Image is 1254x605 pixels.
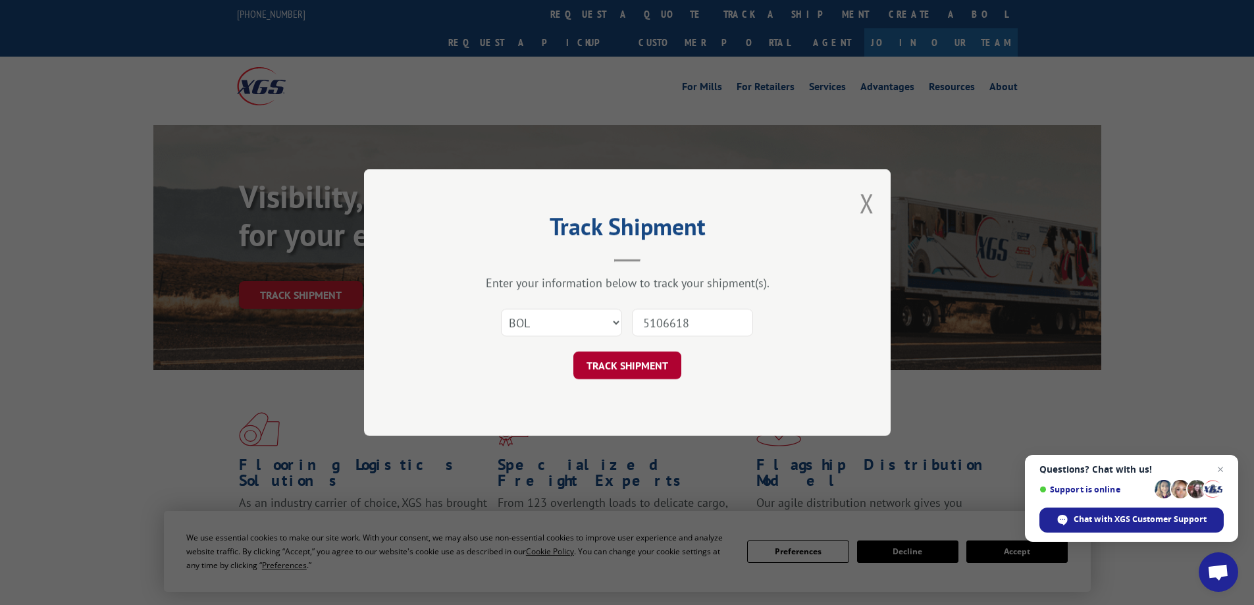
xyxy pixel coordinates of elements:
[1199,552,1238,592] a: Open chat
[573,352,681,379] button: TRACK SHIPMENT
[1039,464,1224,475] span: Questions? Chat with us!
[1039,508,1224,533] span: Chat with XGS Customer Support
[430,217,825,242] h2: Track Shipment
[430,275,825,290] div: Enter your information below to track your shipment(s).
[860,186,874,221] button: Close modal
[632,309,753,336] input: Number(s)
[1074,513,1207,525] span: Chat with XGS Customer Support
[1039,485,1150,494] span: Support is online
